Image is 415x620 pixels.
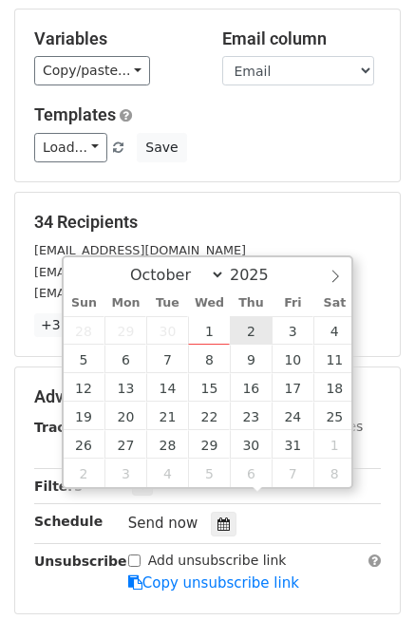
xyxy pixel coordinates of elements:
[188,402,230,430] span: October 22, 2025
[188,316,230,345] span: October 1, 2025
[188,373,230,402] span: October 15, 2025
[34,212,381,233] h5: 34 Recipients
[313,459,355,487] span: November 8, 2025
[64,402,105,430] span: October 19, 2025
[320,529,415,620] iframe: Chat Widget
[272,297,313,310] span: Fri
[34,420,98,435] strong: Tracking
[34,56,150,85] a: Copy/paste...
[313,373,355,402] span: October 18, 2025
[272,430,313,459] span: October 31, 2025
[64,345,105,373] span: October 5, 2025
[34,265,246,279] small: [EMAIL_ADDRESS][DOMAIN_NAME]
[230,297,272,310] span: Thu
[222,28,382,49] h5: Email column
[313,316,355,345] span: October 4, 2025
[225,266,293,284] input: Year
[104,373,146,402] span: October 13, 2025
[128,574,299,592] a: Copy unsubscribe link
[34,479,83,494] strong: Filters
[313,297,355,310] span: Sat
[230,316,272,345] span: October 2, 2025
[146,345,188,373] span: October 7, 2025
[188,430,230,459] span: October 29, 2025
[230,430,272,459] span: October 30, 2025
[64,373,105,402] span: October 12, 2025
[34,514,103,529] strong: Schedule
[230,402,272,430] span: October 23, 2025
[34,386,381,407] h5: Advanced
[146,402,188,430] span: October 21, 2025
[148,551,287,571] label: Add unsubscribe link
[104,297,146,310] span: Mon
[188,297,230,310] span: Wed
[34,554,127,569] strong: Unsubscribe
[188,345,230,373] span: October 8, 2025
[104,402,146,430] span: October 20, 2025
[272,345,313,373] span: October 10, 2025
[188,459,230,487] span: November 5, 2025
[230,373,272,402] span: October 16, 2025
[230,459,272,487] span: November 6, 2025
[313,430,355,459] span: November 1, 2025
[272,402,313,430] span: October 24, 2025
[313,402,355,430] span: October 25, 2025
[64,430,105,459] span: October 26, 2025
[272,373,313,402] span: October 17, 2025
[146,316,188,345] span: September 30, 2025
[34,286,246,300] small: [EMAIL_ADDRESS][DOMAIN_NAME]
[128,515,198,532] span: Send now
[104,345,146,373] span: October 6, 2025
[34,243,246,257] small: [EMAIL_ADDRESS][DOMAIN_NAME]
[313,345,355,373] span: October 11, 2025
[34,28,194,49] h5: Variables
[146,430,188,459] span: October 28, 2025
[230,345,272,373] span: October 9, 2025
[64,316,105,345] span: September 28, 2025
[104,316,146,345] span: September 29, 2025
[137,133,186,162] button: Save
[272,316,313,345] span: October 3, 2025
[146,459,188,487] span: November 4, 2025
[34,104,116,124] a: Templates
[104,459,146,487] span: November 3, 2025
[272,459,313,487] span: November 7, 2025
[64,297,105,310] span: Sun
[146,373,188,402] span: October 14, 2025
[146,297,188,310] span: Tue
[34,133,107,162] a: Load...
[64,459,105,487] span: November 2, 2025
[34,313,114,337] a: +31 more
[104,430,146,459] span: October 27, 2025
